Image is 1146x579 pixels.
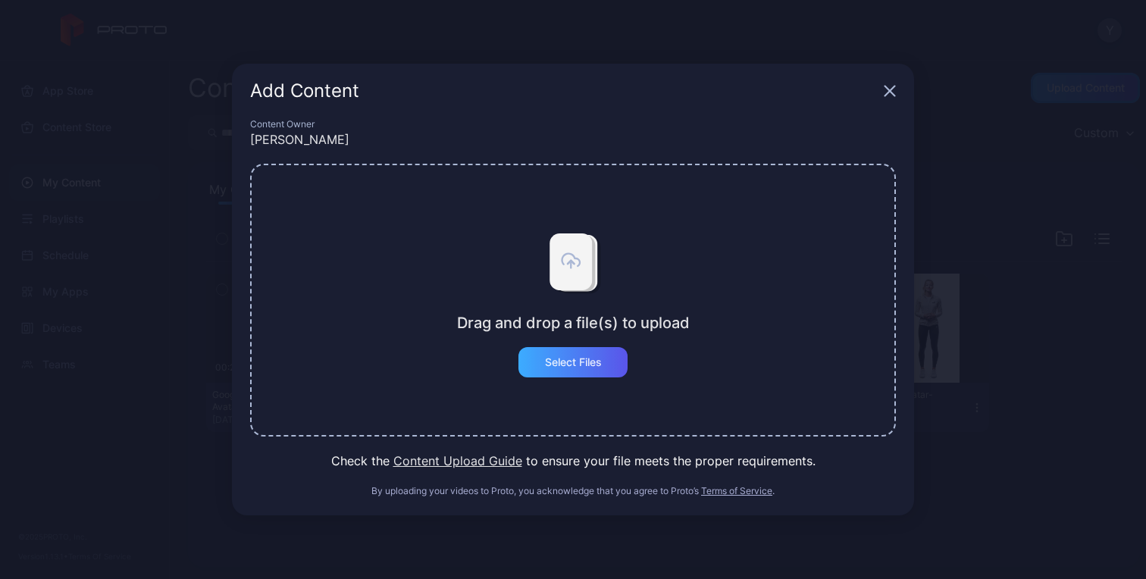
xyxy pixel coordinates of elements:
[250,118,896,130] div: Content Owner
[250,82,878,100] div: Add Content
[250,485,896,497] div: By uploading your videos to Proto, you acknowledge that you agree to Proto’s .
[250,452,896,470] div: Check the to ensure your file meets the proper requirements.
[457,314,690,332] div: Drag and drop a file(s) to upload
[250,130,896,149] div: [PERSON_NAME]
[701,485,772,497] button: Terms of Service
[518,347,628,377] button: Select Files
[393,452,522,470] button: Content Upload Guide
[545,356,602,368] div: Select Files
